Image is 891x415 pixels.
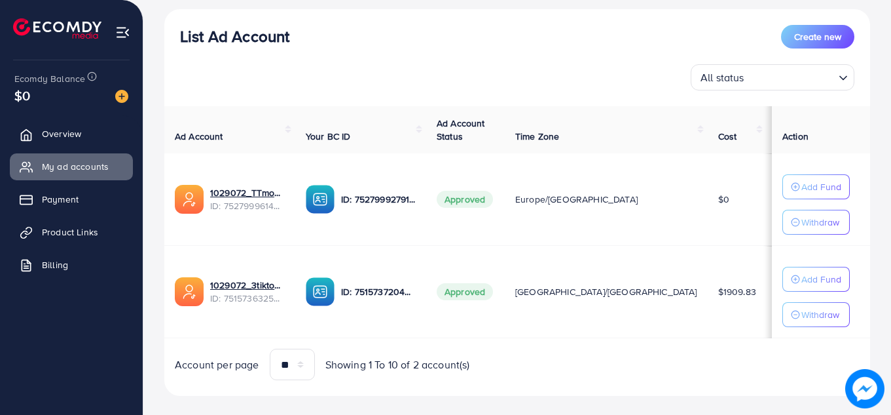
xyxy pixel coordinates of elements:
span: Europe/[GEOGRAPHIC_DATA] [515,193,638,206]
div: <span class='underline'>1029072_TTmonigrow_1752749004212</span></br>7527999614847467521 [210,186,285,213]
span: Ad Account [175,130,223,143]
img: ic-ads-acc.e4c84228.svg [175,185,204,214]
img: menu [115,25,130,40]
span: Create new [794,30,841,43]
p: ID: 7527999279103574032 [341,191,416,207]
a: Payment [10,186,133,212]
span: Ecomdy Balance [14,72,85,85]
span: $1909.83 [718,285,756,298]
div: <span class='underline'>1029072_3tiktok_1749893989137</span></br>7515736325211996168 [210,279,285,306]
span: Product Links [42,226,98,239]
span: Your BC ID [306,130,351,143]
h3: List Ad Account [180,27,289,46]
span: $0 [718,193,729,206]
a: 1029072_TTmonigrow_1752749004212 [210,186,285,199]
span: [GEOGRAPHIC_DATA]/[GEOGRAPHIC_DATA] [515,285,697,298]
span: Ad Account Status [437,117,485,143]
span: Account per page [175,357,259,372]
span: Billing [42,258,68,271]
img: image [115,90,128,103]
p: ID: 7515737204606648321 [341,284,416,300]
img: logo [13,18,101,39]
a: 1029072_3tiktok_1749893989137 [210,279,285,292]
button: Withdraw [782,210,850,235]
span: My ad accounts [42,160,109,173]
p: Add Fund [801,271,841,287]
a: Overview [10,121,133,147]
span: Overview [42,127,81,140]
img: ic-ba-acc.ded83a64.svg [306,277,335,306]
span: $0 [14,86,30,105]
a: Billing [10,252,133,278]
span: Approved [437,283,493,300]
img: ic-ads-acc.e4c84228.svg [175,277,204,306]
span: Showing 1 To 10 of 2 account(s) [325,357,470,372]
span: Cost [718,130,737,143]
button: Add Fund [782,267,850,292]
span: Action [782,130,809,143]
a: My ad accounts [10,153,133,180]
button: Create new [781,25,854,49]
p: Withdraw [801,307,839,323]
button: Add Fund [782,174,850,199]
span: ID: 7515736325211996168 [210,292,285,305]
input: Search for option [748,66,833,87]
a: Product Links [10,219,133,245]
button: Withdraw [782,302,850,327]
div: Search for option [691,64,854,90]
img: ic-ba-acc.ded83a64.svg [306,185,335,214]
img: image [845,369,884,408]
span: Time Zone [515,130,559,143]
span: ID: 7527999614847467521 [210,199,285,212]
span: All status [698,68,747,87]
p: Withdraw [801,214,839,230]
span: Approved [437,191,493,208]
span: Payment [42,193,79,206]
p: Add Fund [801,179,841,195]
